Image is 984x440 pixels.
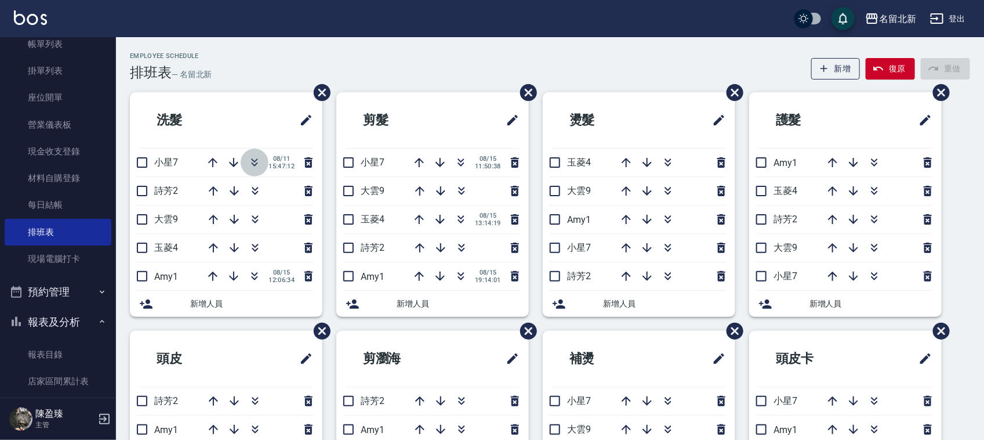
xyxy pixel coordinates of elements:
[475,155,501,163] span: 08/15
[5,368,111,395] a: 店家區間累計表
[130,52,212,60] h2: Employee Schedule
[268,276,295,284] span: 12:06:34
[860,7,921,31] button: 名留北新
[5,341,111,368] a: 報表目錄
[14,10,47,25] img: Logo
[774,395,797,406] span: 小星7
[705,345,726,373] span: 修改班表的標題
[154,185,178,196] span: 詩芳2
[718,75,745,110] span: 刪除班表
[499,106,520,134] span: 修改班表的標題
[292,106,313,134] span: 修改班表的標題
[499,345,520,373] span: 修改班表的標題
[5,111,111,138] a: 營業儀表板
[190,298,313,310] span: 新增人員
[9,407,32,431] img: Person
[305,314,332,348] span: 刪除班表
[567,424,591,435] span: 大雲9
[543,291,735,317] div: 新增人員
[811,58,860,80] button: 新增
[912,106,932,134] span: 修改班表的標題
[475,276,501,284] span: 19:14:01
[139,338,246,380] h2: 頭皮
[758,338,872,380] h2: 頭皮卡
[475,212,501,219] span: 08/15
[336,291,529,317] div: 新增人員
[925,8,970,30] button: 登出
[154,271,178,282] span: Amy1
[749,291,942,317] div: 新增人員
[35,408,95,420] h5: 陳盈臻
[346,338,459,380] h2: 剪瀏海
[5,138,111,165] a: 現金收支登錄
[361,214,384,225] span: 玉菱4
[5,246,111,272] a: 現場電腦打卡
[809,298,932,310] span: 新增人員
[774,242,797,253] span: 大雲9
[774,214,797,225] span: 詩芳2
[924,314,952,348] span: 刪除班表
[130,64,172,81] h3: 排班表
[154,424,178,435] span: Amy1
[154,242,178,253] span: 玉菱4
[172,68,212,81] h6: — 名留北新
[346,99,452,141] h2: 剪髮
[5,219,111,246] a: 排班表
[268,155,295,163] span: 08/11
[361,185,384,196] span: 大雲9
[5,192,111,218] a: 每日結帳
[567,157,591,168] span: 玉菱4
[567,214,591,225] span: Amy1
[361,271,384,282] span: Amy1
[567,395,591,406] span: 小星7
[154,395,178,406] span: 詩芳2
[5,57,111,84] a: 掛單列表
[567,271,591,282] span: 詩芳2
[758,99,865,141] h2: 護髮
[5,307,111,337] button: 報表及分析
[154,157,178,168] span: 小星7
[567,242,591,253] span: 小星7
[154,214,178,225] span: 大雲9
[5,395,111,422] a: 店家日報表
[774,157,797,168] span: Amy1
[705,106,726,134] span: 修改班表的標題
[5,277,111,307] button: 預約管理
[774,271,797,282] span: 小星7
[879,12,916,26] div: 名留北新
[475,219,501,227] span: 13:14:19
[361,242,384,253] span: 詩芳2
[292,345,313,373] span: 修改班表的標題
[361,424,384,435] span: Amy1
[475,163,501,170] span: 11:50:38
[511,314,539,348] span: 刪除班表
[912,345,932,373] span: 修改班表的標題
[268,269,295,276] span: 08/15
[361,157,384,168] span: 小星7
[5,31,111,57] a: 帳單列表
[603,298,726,310] span: 新增人員
[397,298,520,310] span: 新增人員
[361,395,384,406] span: 詩芳2
[552,338,659,380] h2: 補燙
[511,75,539,110] span: 刪除班表
[718,314,745,348] span: 刪除班表
[832,7,855,30] button: save
[924,75,952,110] span: 刪除班表
[130,291,322,317] div: 新增人員
[5,165,111,192] a: 材料自購登錄
[567,185,591,196] span: 大雲9
[774,185,797,196] span: 玉菱4
[268,163,295,170] span: 15:47:12
[774,424,797,435] span: Amy1
[475,269,501,276] span: 08/15
[139,99,246,141] h2: 洗髮
[552,99,659,141] h2: 燙髮
[35,420,95,430] p: 主管
[305,75,332,110] span: 刪除班表
[866,58,915,80] button: 復原
[5,84,111,111] a: 座位開單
